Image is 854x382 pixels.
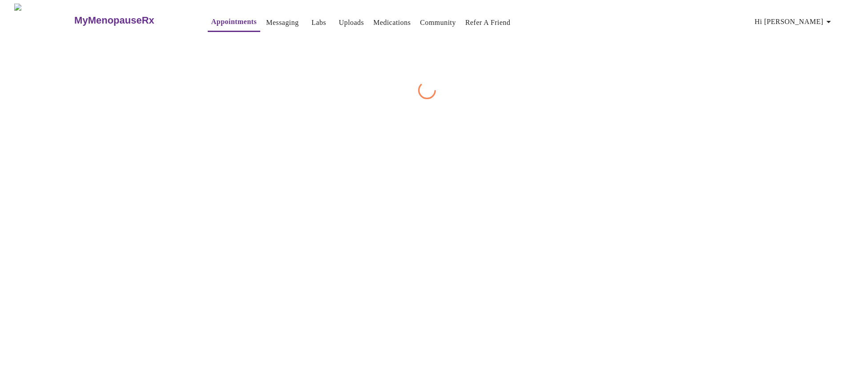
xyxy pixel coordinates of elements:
[74,15,154,26] h3: MyMenopauseRx
[462,14,514,32] button: Refer a Friend
[416,14,459,32] button: Community
[465,16,511,29] a: Refer a Friend
[266,16,298,29] a: Messaging
[305,14,333,32] button: Labs
[420,16,456,29] a: Community
[755,16,834,28] span: Hi [PERSON_NAME]
[335,14,368,32] button: Uploads
[339,16,364,29] a: Uploads
[14,4,73,37] img: MyMenopauseRx Logo
[373,16,411,29] a: Medications
[211,16,257,28] a: Appointments
[208,13,260,32] button: Appointments
[262,14,302,32] button: Messaging
[73,5,190,36] a: MyMenopauseRx
[751,13,838,31] button: Hi [PERSON_NAME]
[311,16,326,29] a: Labs
[370,14,414,32] button: Medications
